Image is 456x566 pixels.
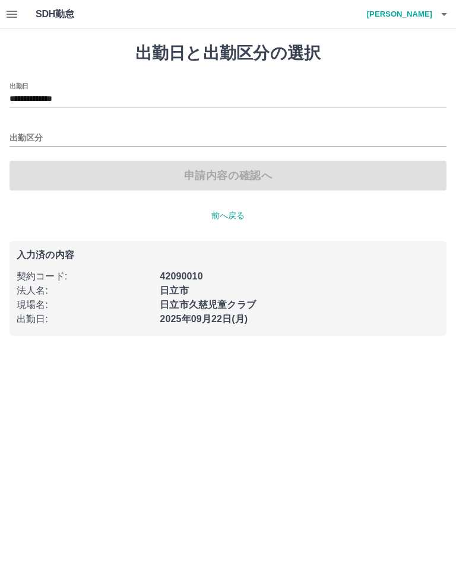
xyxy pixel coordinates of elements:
[17,298,153,312] p: 現場名 :
[9,43,446,63] h1: 出勤日と出勤区分の選択
[17,312,153,326] p: 出勤日 :
[9,209,446,222] p: 前へ戻る
[160,314,248,324] b: 2025年09月22日(月)
[9,81,28,90] label: 出勤日
[17,284,153,298] p: 法人名 :
[17,269,153,284] p: 契約コード :
[160,285,188,295] b: 日立市
[160,300,256,310] b: 日立市久慈児童クラブ
[17,250,439,260] p: 入力済の内容
[160,271,202,281] b: 42090010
